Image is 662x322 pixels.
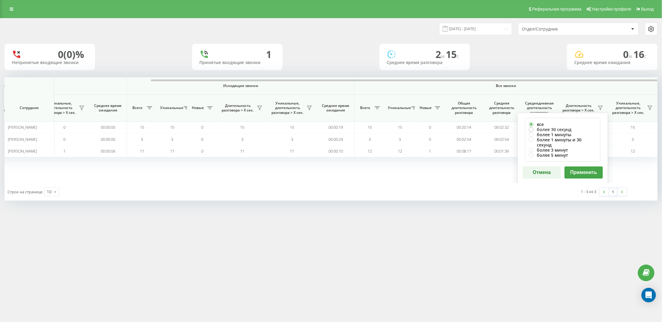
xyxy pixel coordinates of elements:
label: все [529,122,597,127]
span: Среднедневная длительность разговора [525,101,554,115]
span: 11 [240,148,245,154]
span: 15 [398,124,402,130]
td: 00:08:17 [445,145,483,157]
span: 11 [140,148,144,154]
span: Новые [190,105,205,110]
span: 0 [201,148,204,154]
span: 2 [436,48,446,61]
div: Среднее время разговора [387,60,463,65]
td: 00:00:00 [89,121,127,133]
div: Принятые входящие звонки [199,60,275,65]
span: 11 [170,148,174,154]
span: [PERSON_NAME] [8,148,37,154]
span: 0 [201,137,204,142]
span: Уникальные [388,105,410,110]
span: Выход [641,7,654,11]
span: Строк на странице [8,189,43,195]
span: 1 [429,148,431,154]
div: Среднее время ожидания [574,60,650,65]
div: 0 (0)% [58,49,84,60]
span: 0 [429,137,431,142]
span: 15 [240,124,245,130]
span: [PERSON_NAME] [8,137,37,142]
span: 12 [368,148,372,154]
span: 15 [170,124,174,130]
span: 11 [290,148,294,154]
span: 16 [633,48,647,61]
div: 10 [47,189,52,195]
td: 00:00:06 [89,145,127,157]
span: 0 [429,124,431,130]
span: 0 [63,124,65,130]
label: более 1 минуты [529,132,597,137]
span: Уникальные, длительность разговора > Х сек. [270,101,305,115]
button: Применить [565,166,603,179]
span: м [629,53,633,60]
span: 15 [368,124,372,130]
div: 1 [266,49,272,60]
span: Настройки профиля [592,7,631,11]
td: 00:01:39 [483,145,521,157]
span: Средняя длительность разговора [487,101,516,115]
td: 00:00:00 [89,133,127,145]
span: Длительность разговора > Х сек. [220,103,255,113]
span: 15 [140,124,144,130]
span: м [441,53,446,60]
span: 3 [399,137,401,142]
span: 3 [369,137,371,142]
label: более 1 минуты и 30 секунд [529,137,597,147]
span: Новые [418,105,433,110]
span: 15 [446,48,459,61]
span: Всего [358,105,373,110]
span: 15 [290,124,294,130]
span: Общая длительность разговора [450,101,478,115]
td: 00:02:54 [483,133,521,145]
label: более 5 минут [529,153,597,158]
span: Все звонки [372,83,640,88]
span: 0 [623,48,633,61]
label: более 3 минут [529,147,597,153]
span: 3 [632,137,634,142]
a: 1 [609,188,618,196]
span: Исходящие звонки [141,83,341,88]
span: Уникальные, длительность разговора > Х сек. [611,101,645,115]
span: 12 [398,148,402,154]
span: 0 [201,124,204,130]
span: Уникальные [160,105,182,110]
td: 00:20:14 [445,121,483,133]
td: 00:02:54 [445,133,483,145]
span: Всего [130,105,145,110]
button: Отмена [523,166,561,179]
div: 1 - 3 из 3 [581,188,597,195]
span: Длительность разговора > Х сек. [561,103,596,113]
span: 3 [171,137,173,142]
span: Среднее время ожидания [94,103,122,113]
span: Уникальные, длительность разговора > Х сек. [43,101,77,115]
span: [PERSON_NAME] [8,124,37,130]
span: 3 [241,137,243,142]
span: Среднее время ожидания [321,103,350,113]
td: 00:02:32 [483,121,521,133]
span: Реферальная программа [532,7,581,11]
td: 00:00:19 [317,121,355,133]
span: Сотрудник [10,105,49,110]
span: 0 [63,137,65,142]
span: c [457,53,459,60]
span: 3 [291,137,293,142]
td: 00:00:24 [317,133,355,145]
label: более 30 секунд [529,127,597,132]
span: 1 [63,148,65,154]
span: 15 [631,124,635,130]
span: 3 [141,137,143,142]
span: 12 [631,148,635,154]
div: Open Intercom Messenger [641,288,656,302]
td: 00:00:10 [317,145,355,157]
div: Непринятые входящие звонки [12,60,88,65]
div: Отдел/Сотрудник [522,27,594,32]
span: c [644,53,647,60]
